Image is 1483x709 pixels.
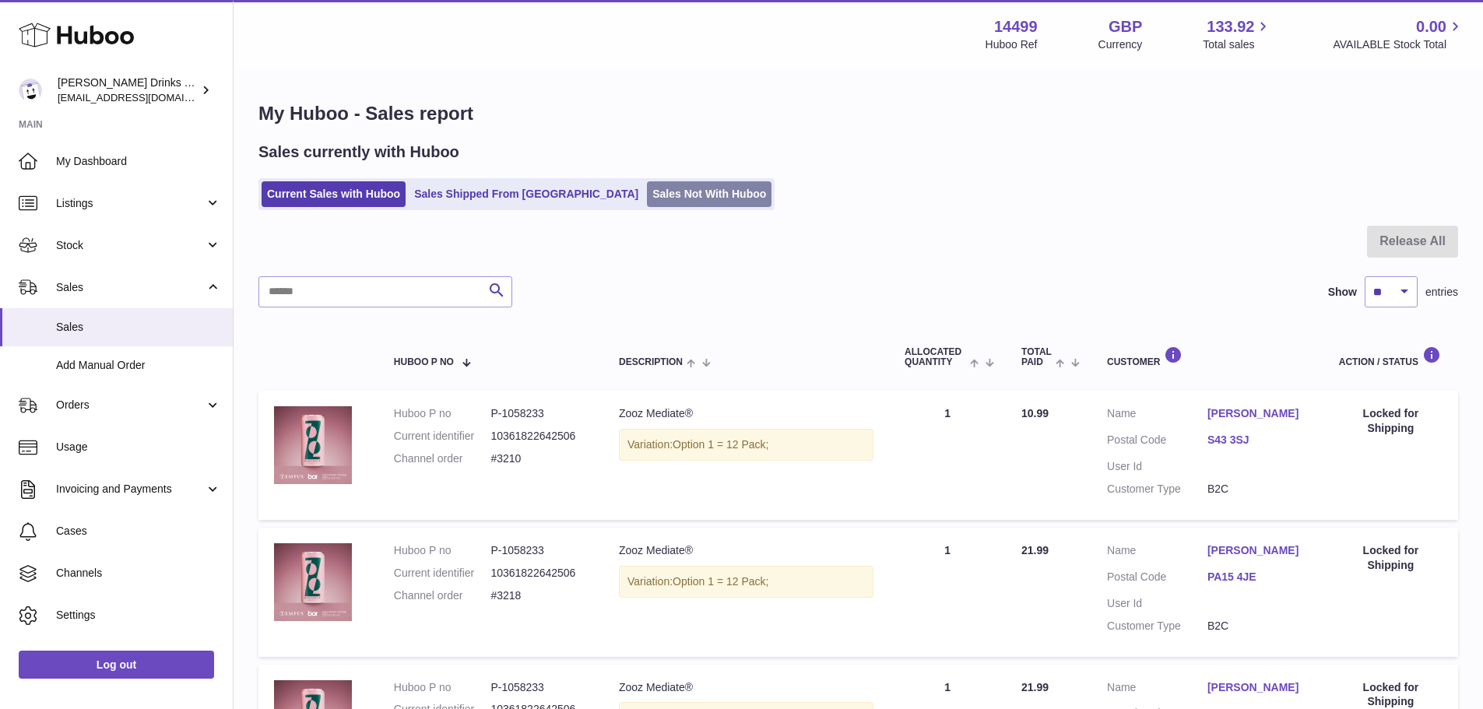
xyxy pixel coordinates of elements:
dt: Current identifier [394,566,491,581]
span: Orders [56,398,205,412]
dd: P-1058233 [490,543,588,558]
div: Zooz Mediate® [619,680,873,695]
span: Option 1 = 12 Pack; [673,438,768,451]
dt: User Id [1107,596,1207,611]
span: entries [1425,285,1458,300]
dt: User Id [1107,459,1207,474]
div: [PERSON_NAME] Drinks LTD (t/a Zooz) [58,75,198,105]
dt: Channel order [394,451,491,466]
a: Sales Not With Huboo [647,181,771,207]
span: Option 1 = 12 Pack; [673,575,768,588]
span: 10.99 [1021,407,1049,419]
span: Sales [56,280,205,295]
span: ALLOCATED Quantity [905,347,966,367]
span: 21.99 [1021,681,1049,693]
span: Total paid [1021,347,1052,367]
dt: Name [1107,543,1207,562]
span: Description [619,357,683,367]
dt: Postal Code [1107,570,1207,588]
dt: Customer Type [1107,482,1207,497]
dd: B2C [1207,619,1308,634]
span: AVAILABLE Stock Total [1333,37,1464,52]
a: [PERSON_NAME] [1207,406,1308,421]
span: My Dashboard [56,154,221,169]
dt: Channel order [394,588,491,603]
a: Log out [19,651,214,679]
span: Total sales [1203,37,1272,52]
span: Cases [56,524,221,539]
a: 133.92 Total sales [1203,16,1272,52]
dd: P-1058233 [490,680,588,695]
dt: Huboo P no [394,680,491,695]
div: Action / Status [1339,346,1443,367]
span: Sales [56,320,221,335]
span: Usage [56,440,221,455]
dd: #3218 [490,588,588,603]
div: Variation: [619,429,873,461]
dt: Huboo P no [394,543,491,558]
a: Current Sales with Huboo [262,181,406,207]
td: 1 [889,528,1006,657]
div: Zooz Mediate® [619,406,873,421]
img: MEDIATE_1_68be7b9d-234d-4eb2-b0ee-639b03038b08.png [274,406,352,484]
span: 0.00 [1416,16,1446,37]
h1: My Huboo - Sales report [258,101,1458,126]
a: [PERSON_NAME] [1207,680,1308,695]
div: Locked for Shipping [1339,543,1443,573]
strong: GBP [1109,16,1142,37]
span: Stock [56,238,205,253]
div: Locked for Shipping [1339,406,1443,436]
dt: Huboo P no [394,406,491,421]
dt: Name [1107,406,1207,425]
h2: Sales currently with Huboo [258,142,459,163]
td: 1 [889,391,1006,520]
dt: Name [1107,680,1207,699]
div: Customer [1107,346,1308,367]
dt: Current identifier [394,429,491,444]
img: internalAdmin-14499@internal.huboo.com [19,79,42,102]
strong: 14499 [994,16,1038,37]
span: 21.99 [1021,544,1049,556]
a: 0.00 AVAILABLE Stock Total [1333,16,1464,52]
span: 133.92 [1207,16,1254,37]
dt: Customer Type [1107,619,1207,634]
span: Add Manual Order [56,358,221,373]
span: [EMAIL_ADDRESS][DOMAIN_NAME] [58,91,229,104]
dd: 10361822642506 [490,429,588,444]
dd: #3210 [490,451,588,466]
a: PA15 4JE [1207,570,1308,584]
dd: P-1058233 [490,406,588,421]
span: Invoicing and Payments [56,482,205,497]
dd: 10361822642506 [490,566,588,581]
dd: B2C [1207,482,1308,497]
a: S43 3SJ [1207,433,1308,448]
img: MEDIATE_1_68be7b9d-234d-4eb2-b0ee-639b03038b08.png [274,543,352,621]
span: Settings [56,608,221,623]
span: Channels [56,566,221,581]
a: [PERSON_NAME] [1207,543,1308,558]
div: Zooz Mediate® [619,543,873,558]
div: Currency [1098,37,1143,52]
span: Listings [56,196,205,211]
label: Show [1328,285,1357,300]
dt: Postal Code [1107,433,1207,451]
a: Sales Shipped From [GEOGRAPHIC_DATA] [409,181,644,207]
span: Huboo P no [394,357,454,367]
div: Variation: [619,566,873,598]
div: Huboo Ref [986,37,1038,52]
